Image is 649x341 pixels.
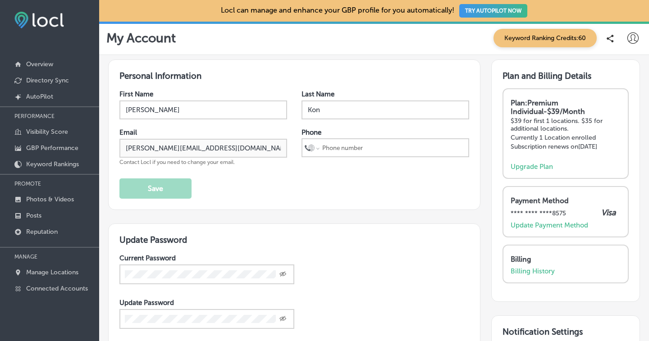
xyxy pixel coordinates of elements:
[302,90,334,98] label: Last Name
[14,12,64,28] img: fda3e92497d09a02dc62c9cd864e3231.png
[26,60,53,68] p: Overview
[26,128,68,136] p: Visibility Score
[511,255,616,264] p: Billing
[119,299,174,307] label: Update Password
[511,143,621,150] p: Subscription renews on [DATE]
[26,268,78,276] p: Manage Locations
[119,71,469,81] h3: Personal Information
[279,315,287,323] span: Toggle password visibility
[302,128,321,136] label: Phone
[321,139,466,156] input: Phone number
[26,212,41,219] p: Posts
[279,270,287,278] span: Toggle password visibility
[119,139,287,158] input: Enter Email
[119,254,176,262] label: Current Password
[26,77,69,84] p: Directory Sync
[26,93,53,100] p: AutoPilot
[601,208,616,218] p: Visa
[511,196,616,205] p: Payment Method
[119,159,235,165] span: Contact Locl if you need to change your email.
[26,160,79,168] p: Keyword Rankings
[26,196,74,203] p: Photos & Videos
[26,144,78,152] p: GBP Performance
[511,99,585,116] strong: Plan: Premium Individual - $39/Month
[26,285,88,292] p: Connected Accounts
[511,134,621,141] p: Currently 1 Location enrolled
[511,163,553,171] a: Upgrade Plan
[511,221,588,229] a: Update Payment Method
[494,29,597,47] span: Keyword Ranking Credits: 60
[26,228,58,236] p: Reputation
[119,100,287,119] input: Enter First Name
[119,90,153,98] label: First Name
[503,327,629,337] h3: Notification Settings
[459,4,527,18] button: TRY AUTOPILOT NOW
[119,128,137,136] label: Email
[106,31,176,45] p: My Account
[119,178,192,199] button: Save
[119,235,469,245] h3: Update Password
[503,71,629,81] h3: Plan and Billing Details
[511,117,621,132] p: $39 for first 1 locations. $35 for additional locations.
[511,267,555,275] a: Billing History
[302,100,469,119] input: Enter Last Name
